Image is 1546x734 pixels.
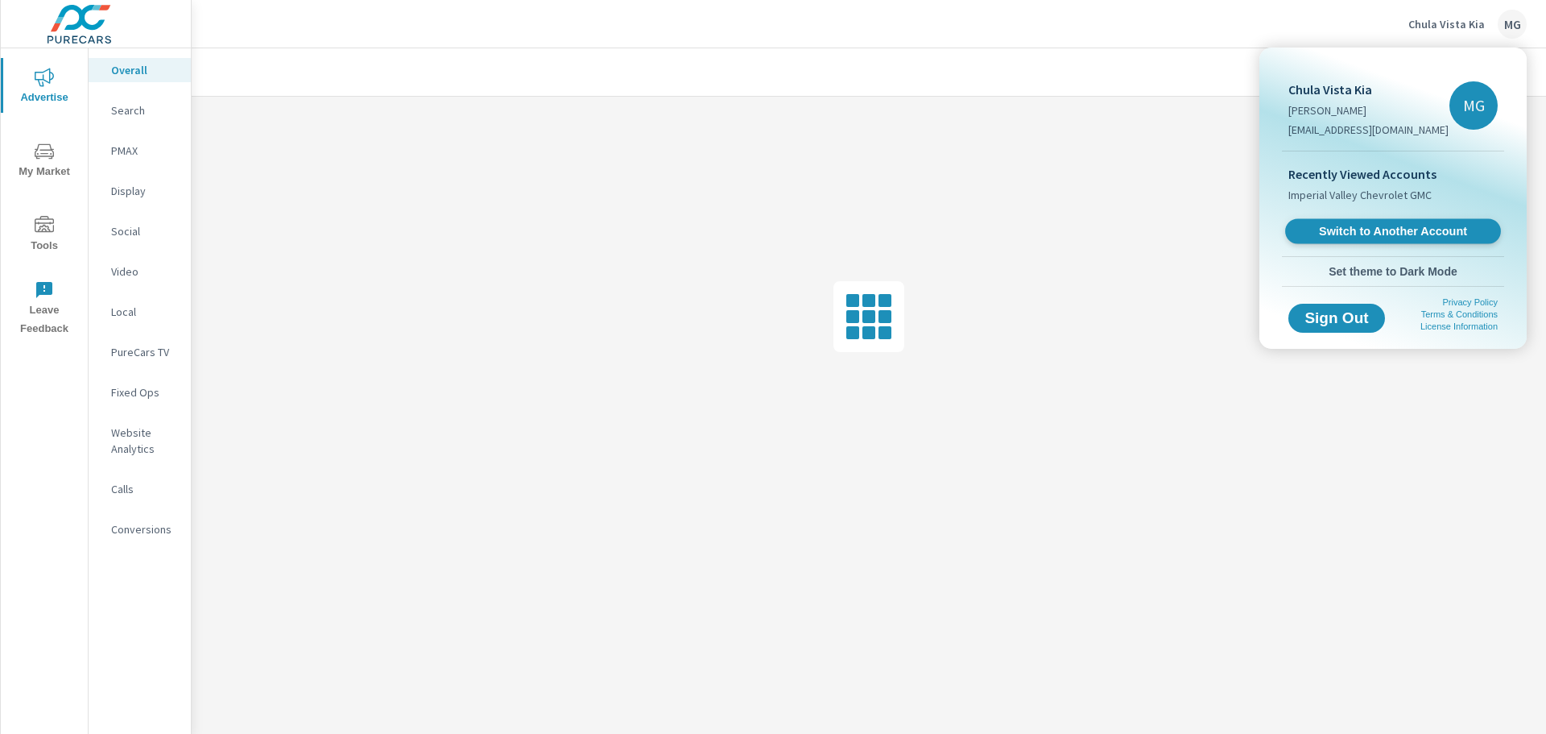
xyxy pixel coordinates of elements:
button: Sign Out [1288,304,1385,333]
p: Chula Vista Kia [1288,80,1449,99]
p: [EMAIL_ADDRESS][DOMAIN_NAME] [1288,122,1449,138]
span: Set theme to Dark Mode [1288,264,1498,279]
span: Imperial Valley Chevrolet GMC [1288,187,1432,203]
button: Set theme to Dark Mode [1282,257,1504,286]
p: [PERSON_NAME] [1288,102,1449,118]
span: Switch to Another Account [1294,224,1491,239]
div: MG [1449,81,1498,130]
a: Privacy Policy [1443,297,1498,307]
p: Recently Viewed Accounts [1288,164,1498,184]
a: Switch to Another Account [1285,219,1501,244]
a: License Information [1420,321,1498,331]
a: Terms & Conditions [1421,309,1498,319]
span: Sign Out [1301,311,1372,326]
